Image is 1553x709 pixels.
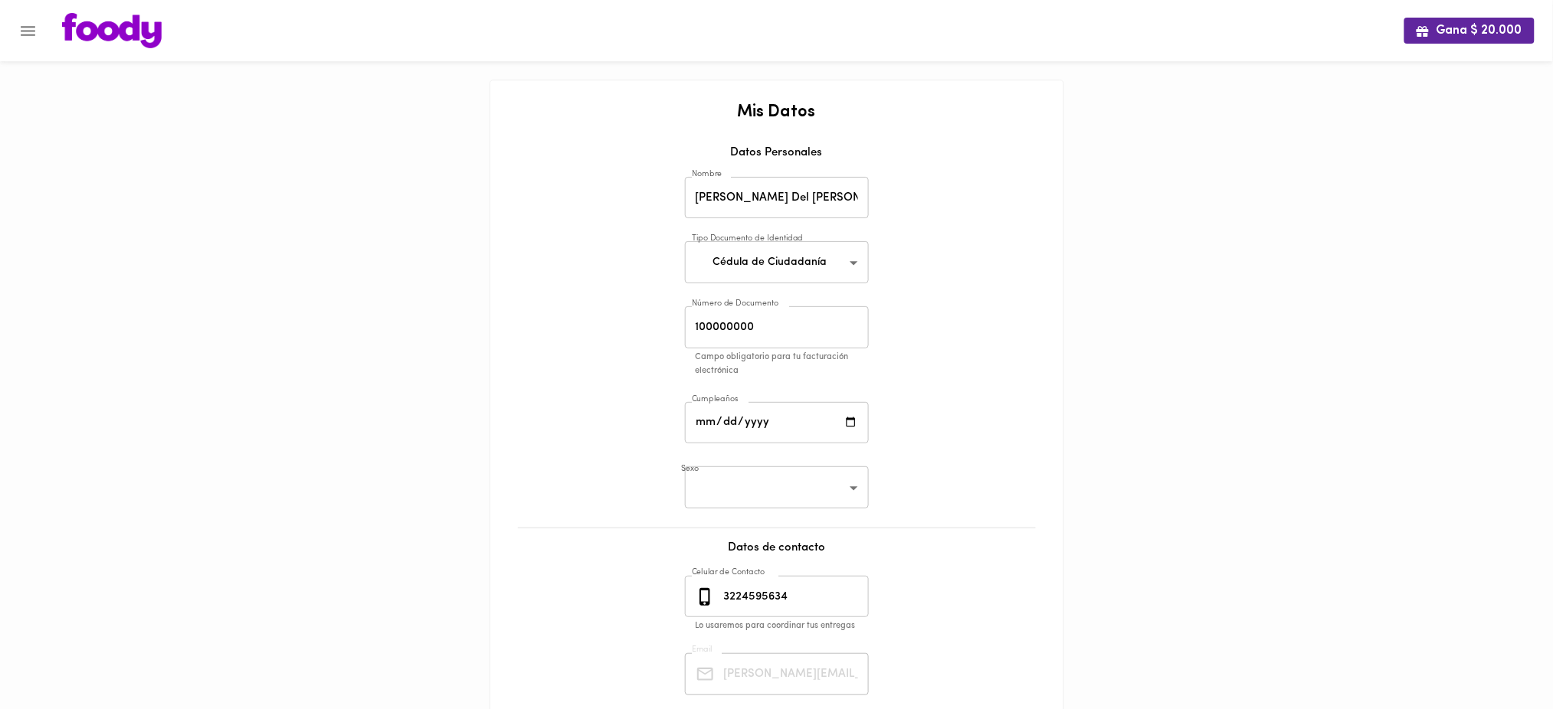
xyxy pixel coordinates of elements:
p: Campo obligatorio para tu facturación electrónica [696,351,880,379]
img: logo.png [62,13,162,48]
iframe: Messagebird Livechat Widget [1464,620,1538,694]
input: Tu Email [721,653,869,695]
input: Tu nombre [685,177,869,219]
label: Sexo [681,464,699,475]
button: Gana $ 20.000 [1404,18,1535,43]
div: Cédula de Ciudadanía [685,241,869,283]
div: ​ [685,466,869,508]
span: Gana $ 20.000 [1417,24,1522,38]
div: Datos Personales [506,145,1048,172]
p: Lo usaremos para coordinar tus entregas [696,619,880,633]
h2: Mis Datos [506,103,1048,122]
input: 3010000000 [721,576,869,618]
div: Datos de contacto [506,540,1048,571]
button: Menu [9,12,47,50]
input: Número de Documento [685,306,869,348]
